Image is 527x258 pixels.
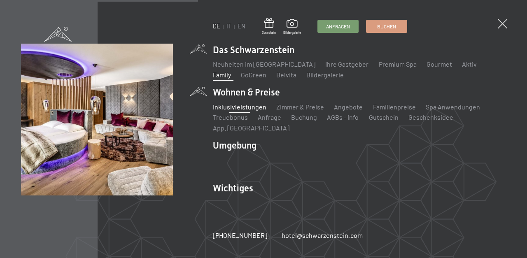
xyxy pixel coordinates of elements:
[369,113,399,121] a: Gutschein
[213,124,290,132] a: App. [GEOGRAPHIC_DATA]
[277,71,297,79] a: Belvita
[307,71,344,79] a: Bildergalerie
[282,231,363,240] a: hotel@schwarzenstein.com
[426,103,480,111] a: Spa Anwendungen
[408,113,453,121] a: Geschenksidee
[213,231,268,240] a: [PHONE_NUMBER]
[262,30,276,35] span: Gutschein
[373,103,416,111] a: Familienpreise
[213,60,316,68] a: Neuheiten im [GEOGRAPHIC_DATA]
[213,231,268,239] span: [PHONE_NUMBER]
[262,18,276,35] a: Gutschein
[213,23,221,30] a: DE
[326,60,369,68] a: Ihre Gastgeber
[258,113,282,121] a: Anfrage
[291,113,317,121] a: Buchung
[283,30,301,35] span: Bildergalerie
[334,103,363,111] a: Angebote
[213,103,267,111] a: Inklusivleistungen
[427,60,452,68] a: Gourmet
[241,71,267,79] a: GoGreen
[277,103,324,111] a: Zimmer & Preise
[326,23,350,30] span: Anfragen
[213,71,231,79] a: Family
[366,20,407,33] a: Buchen
[238,23,246,30] a: EN
[462,60,477,68] a: Aktiv
[227,23,232,30] a: IT
[318,20,358,33] a: Anfragen
[377,23,396,30] span: Buchen
[327,113,359,121] a: AGBs - Info
[379,60,417,68] a: Premium Spa
[213,113,248,121] a: Treuebonus
[283,19,301,35] a: Bildergalerie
